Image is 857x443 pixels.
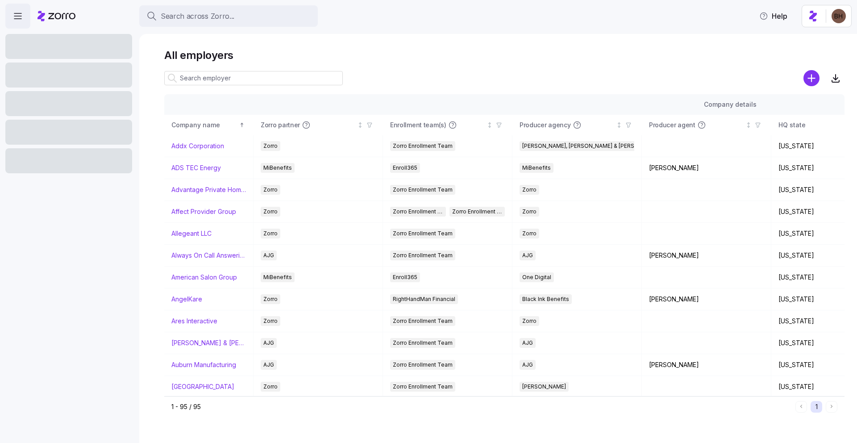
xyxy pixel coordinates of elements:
span: MiBenefits [263,272,292,282]
span: Zorro Enrollment Team [393,251,453,260]
span: Enroll365 [393,163,417,173]
span: Zorro [263,141,278,151]
button: Search across Zorro... [139,5,318,27]
span: Zorro partner [261,121,300,130]
a: ADS TEC Energy [171,163,221,172]
a: Addx Corporation [171,142,224,150]
span: MiBenefits [522,163,551,173]
span: Zorro [522,185,537,195]
span: Zorro Enrollment Team [393,229,453,238]
span: Producer agent [649,121,695,130]
span: [PERSON_NAME], [PERSON_NAME] & [PERSON_NAME] [522,141,662,151]
span: MiBenefits [263,163,292,173]
span: Zorro Enrollment Team [393,207,443,217]
div: Not sorted [616,122,622,128]
span: Zorro Enrollment Team [393,338,453,348]
span: Enrollment team(s) [390,121,446,130]
button: Next page [826,401,837,413]
a: Ares Interactive [171,317,217,326]
a: Always On Call Answering Service [171,251,246,260]
span: Zorro [263,316,278,326]
span: Zorro Enrollment Team [393,360,453,370]
span: Zorro Enrollment Team [393,185,453,195]
span: Zorro Enrollment Team [393,382,453,392]
td: [PERSON_NAME] [642,354,771,376]
td: [PERSON_NAME] [642,157,771,179]
span: Help [759,11,787,21]
span: AJG [522,251,533,260]
span: Enroll365 [393,272,417,282]
button: Previous page [795,401,807,413]
span: Zorro Enrollment Team [393,141,453,151]
span: RightHandMan Financial [393,294,455,304]
span: One Digital [522,272,551,282]
span: Zorro Enrollment Team [393,316,453,326]
div: Sorted ascending [239,122,245,128]
input: Search employer [164,71,343,85]
span: AJG [522,360,533,370]
span: Black Ink Benefits [522,294,569,304]
span: Zorro [522,229,537,238]
span: AJG [263,338,274,348]
td: [PERSON_NAME] [642,245,771,267]
span: AJG [263,251,274,260]
div: Not sorted [357,122,363,128]
th: Producer agentNot sorted [642,115,771,135]
td: [PERSON_NAME] [642,288,771,310]
svg: add icon [803,70,820,86]
span: Zorro [522,207,537,217]
span: [PERSON_NAME] [522,382,566,392]
h1: All employers [164,48,845,62]
a: [PERSON_NAME] & [PERSON_NAME]'s [171,339,246,347]
img: c3c218ad70e66eeb89914ccc98a2927c [832,9,846,23]
div: Not sorted [487,122,493,128]
a: Auburn Manufacturing [171,360,236,369]
span: Zorro [263,294,278,304]
span: AJG [522,338,533,348]
a: [GEOGRAPHIC_DATA] [171,382,234,391]
button: Help [752,7,795,25]
div: 1 - 95 / 95 [171,402,792,411]
span: Zorro [263,229,278,238]
button: 1 [811,401,822,413]
a: Affect Provider Group [171,207,236,216]
span: Zorro [263,185,278,195]
a: Advantage Private Home Care [171,185,246,194]
th: Producer agencyNot sorted [512,115,642,135]
span: AJG [263,360,274,370]
span: Producer agency [520,121,571,130]
span: Zorro [263,207,278,217]
th: Enrollment team(s)Not sorted [383,115,512,135]
span: Zorro [263,382,278,392]
th: Company nameSorted ascending [164,115,254,135]
a: American Salon Group [171,273,237,282]
span: Search across Zorro... [161,11,234,22]
div: Not sorted [745,122,752,128]
a: Allegeant LLC [171,229,212,238]
a: AngelKare [171,295,202,304]
span: Zorro [522,316,537,326]
div: Company name [171,120,237,130]
span: Zorro Enrollment Experts [452,207,503,217]
th: Zorro partnerNot sorted [254,115,383,135]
